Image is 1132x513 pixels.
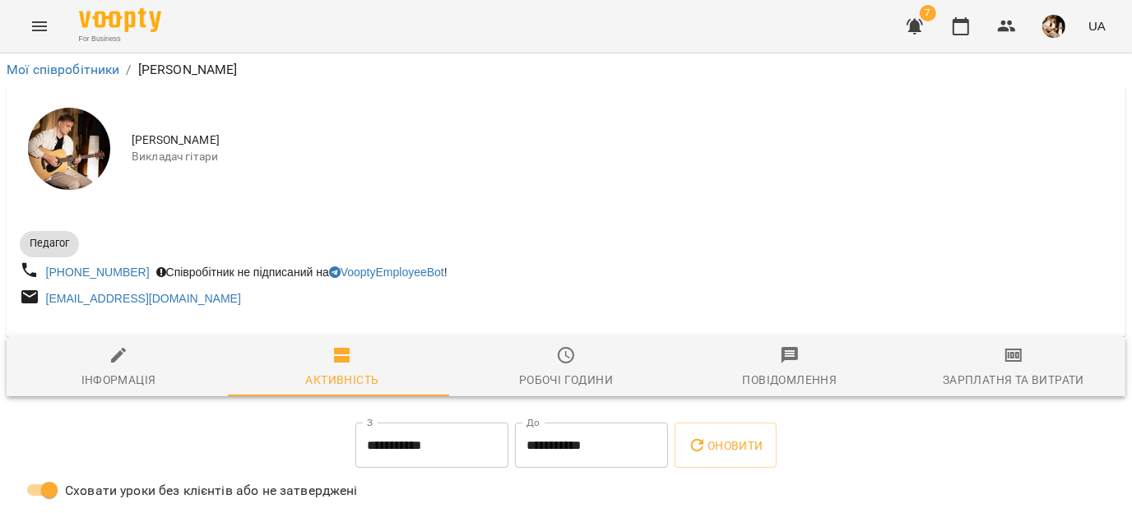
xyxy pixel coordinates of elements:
img: 0162ea527a5616b79ea1cf03ccdd73a5.jpg [1042,15,1065,38]
span: Оновити [688,436,763,455]
span: 7 [920,5,936,21]
a: [EMAIL_ADDRESS][DOMAIN_NAME] [46,292,241,305]
button: Оновити [675,423,776,469]
div: Інформація [81,370,156,390]
img: Сергій ВЛАСОВИЧ [28,108,110,190]
button: Menu [20,7,59,46]
div: Повідомлення [743,370,837,390]
div: Активність [306,370,379,390]
span: For Business [79,34,161,44]
p: [PERSON_NAME] [138,60,238,80]
span: [PERSON_NAME] [132,132,1112,149]
div: Робочі години [519,370,613,390]
div: Зарплатня та Витрати [943,370,1084,390]
nav: breadcrumb [7,60,1125,80]
a: [PHONE_NUMBER] [46,266,150,279]
span: Викладач гітари [132,149,1112,165]
button: UA [1082,11,1112,41]
span: Педагог [20,236,79,251]
span: UA [1088,17,1106,35]
a: Мої співробітники [7,62,120,77]
div: Співробітник не підписаний на ! [153,261,451,284]
img: Voopty Logo [79,8,161,32]
li: / [127,60,132,80]
a: VooptyEmployeeBot [329,266,444,279]
span: Сховати уроки без клієнтів або не затверджені [65,481,358,501]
